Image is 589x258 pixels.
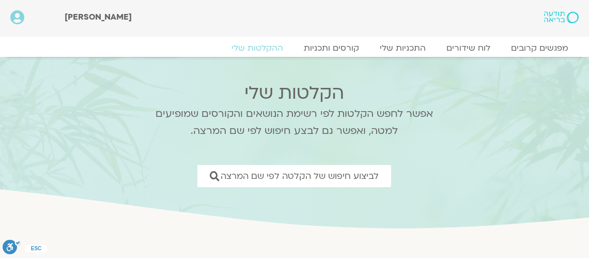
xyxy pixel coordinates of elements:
a: התכניות שלי [369,43,436,53]
a: לביצוע חיפוש של הקלטה לפי שם המרצה [197,165,391,187]
nav: Menu [10,43,579,53]
span: לביצוע חיפוש של הקלטה לפי שם המרצה [221,171,379,181]
a: קורסים ותכניות [293,43,369,53]
a: מפגשים קרובים [501,43,579,53]
a: לוח שידורים [436,43,501,53]
span: [PERSON_NAME] [65,11,132,23]
p: אפשר לחפש הקלטות לפי רשימת הנושאים והקורסים שמופיעים למטה, ואפשר גם לבצע חיפוש לפי שם המרצה. [142,105,447,140]
a: ההקלטות שלי [221,43,293,53]
h2: הקלטות שלי [142,83,447,103]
